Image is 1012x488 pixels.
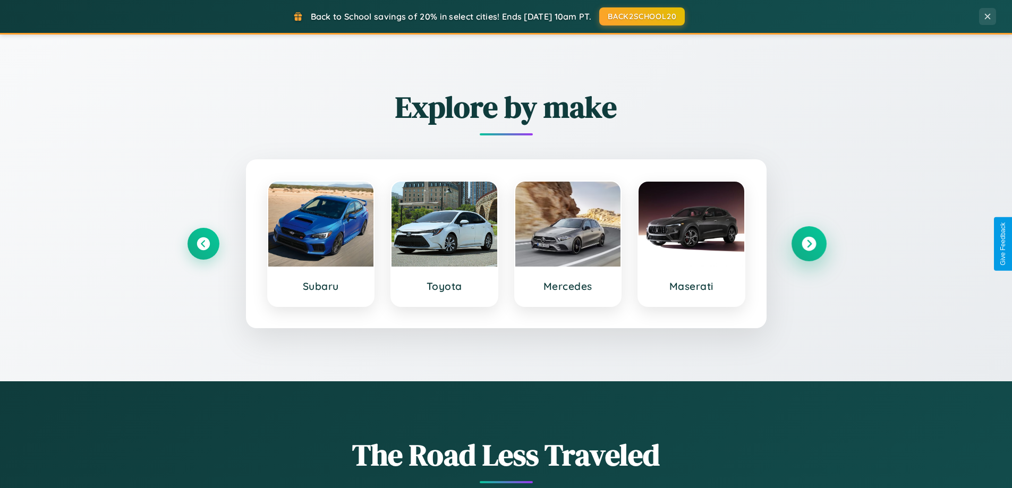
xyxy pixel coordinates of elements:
[279,280,363,293] h3: Subaru
[188,87,825,127] h2: Explore by make
[599,7,685,25] button: BACK2SCHOOL20
[188,434,825,475] h1: The Road Less Traveled
[402,280,487,293] h3: Toyota
[649,280,734,293] h3: Maserati
[999,222,1007,266] div: Give Feedback
[311,11,591,22] span: Back to School savings of 20% in select cities! Ends [DATE] 10am PT.
[526,280,610,293] h3: Mercedes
